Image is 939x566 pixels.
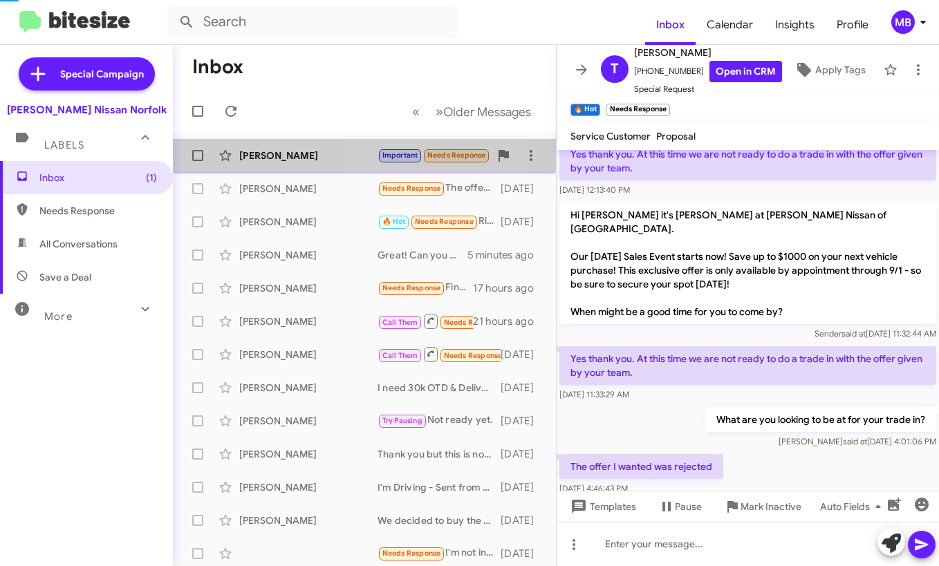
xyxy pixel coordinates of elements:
[192,56,243,78] h1: Inbox
[501,381,545,395] div: [DATE]
[378,513,501,527] div: We decided to buy the Ariya when the lease expires
[60,67,144,81] span: Special Campaign
[709,61,782,82] a: Open in CRM
[559,185,630,195] span: [DATE] 12:13:40 PM
[782,57,877,82] button: Apply Tags
[559,389,629,399] span: [DATE] 11:33:29 AM
[559,202,936,324] p: Hi [PERSON_NAME] it's [PERSON_NAME] at [PERSON_NAME] Nissan of [GEOGRAPHIC_DATA]. Our [DATE] Sale...
[443,104,531,120] span: Older Messages
[779,436,936,446] span: [PERSON_NAME] [DATE] 4:01:06 PM
[382,416,422,425] span: Try Pausing
[843,436,867,446] span: said at
[378,280,473,296] div: Find an s model with 2 wheel drive and I'll buy it! I have 820 credit
[436,103,443,120] span: »
[559,346,936,385] p: Yes thank you. At this time we are not ready to do a trade in with the offer given by your team.
[378,180,501,196] div: The offer I wanted was rejected
[570,104,600,116] small: 🔥 Hot
[7,103,167,117] div: [PERSON_NAME] Nissan Norfolk
[606,104,669,116] small: Needs Response
[570,130,651,142] span: Service Customer
[501,513,545,527] div: [DATE]
[378,480,501,494] div: I'm Driving - Sent from My Car
[239,381,378,395] div: [PERSON_NAME]
[382,151,418,160] span: Important
[382,184,441,193] span: Needs Response
[820,494,886,519] span: Auto Fields
[444,318,503,327] span: Needs Response
[239,182,378,196] div: [PERSON_NAME]
[713,494,812,519] button: Mark Inactive
[239,149,378,162] div: [PERSON_NAME]
[405,97,539,126] nav: Page navigation example
[382,283,441,292] span: Needs Response
[382,318,418,327] span: Call Them
[19,57,155,91] a: Special Campaign
[239,281,378,295] div: [PERSON_NAME]
[501,414,545,428] div: [DATE]
[378,447,501,461] div: Thank you but this is not a good weekend. Unless you have a 18-20 Infiniti sedan. Thanks anyway.
[378,214,501,229] div: Richmond Va
[645,5,696,45] a: Inbox
[741,494,801,519] span: Mark Inactive
[634,61,782,82] span: [PHONE_NUMBER]
[239,480,378,494] div: [PERSON_NAME]
[559,454,723,479] p: The offer I wanted was rejected
[378,248,467,262] div: Great! Can you come in [DATE] or [DATE] for a quick appraisal?
[239,447,378,461] div: [PERSON_NAME]
[501,348,545,361] div: [DATE]
[880,10,924,34] button: MB
[501,547,545,560] div: [DATE]
[378,147,490,163] div: You don't have anything in your inventory that I'm interested in at the moment.
[559,142,936,180] p: Yes thank you. At this time we are not ready to do a trade in with the offer given by your team.
[39,270,91,284] span: Save a Deal
[826,5,880,45] a: Profile
[815,328,936,339] span: Sender [DATE] 11:32:44 AM
[501,447,545,461] div: [DATE]
[378,381,501,395] div: I need 30k OTD & Delivered in Silver or preferred Boulder Grey! 3.9% for 84 months and I have Tie...
[239,314,378,328] div: [PERSON_NAME]
[891,10,915,34] div: MB
[427,151,486,160] span: Needs Response
[239,513,378,527] div: [PERSON_NAME]
[611,58,619,80] span: T
[764,5,826,45] a: Insights
[382,217,406,226] span: 🔥 Hot
[473,314,545,328] div: 21 hours ago
[444,351,503,360] span: Needs Response
[809,494,898,519] button: Auto Fields
[39,171,157,185] span: Inbox
[239,414,378,428] div: [PERSON_NAME]
[412,103,420,120] span: «
[146,171,157,185] span: (1)
[473,281,545,295] div: 17 hours ago
[696,5,764,45] a: Calendar
[167,6,458,39] input: Search
[501,215,545,229] div: [DATE]
[557,494,647,519] button: Templates
[378,312,473,330] div: Inbound Call
[44,139,84,151] span: Labels
[39,237,118,251] span: All Conversations
[842,328,866,339] span: said at
[501,182,545,196] div: [DATE]
[656,130,696,142] span: Proposal
[467,248,545,262] div: 5 minutes ago
[44,310,73,323] span: More
[39,204,157,218] span: Needs Response
[239,248,378,262] div: [PERSON_NAME]
[675,494,702,519] span: Pause
[559,483,628,493] span: [DATE] 4:46:43 PM
[378,346,501,363] div: Inbound Call
[415,217,474,226] span: Needs Response
[378,545,501,561] div: I'm not interested anymore but I do know someone who is. His name is [PERSON_NAME]. His number is...
[382,549,441,558] span: Needs Response
[634,44,782,61] span: [PERSON_NAME]
[815,57,866,82] span: Apply Tags
[404,97,428,126] button: Previous
[705,407,936,432] p: What are you looking to be at for your trade in?
[239,348,378,361] div: [PERSON_NAME]
[382,351,418,360] span: Call Them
